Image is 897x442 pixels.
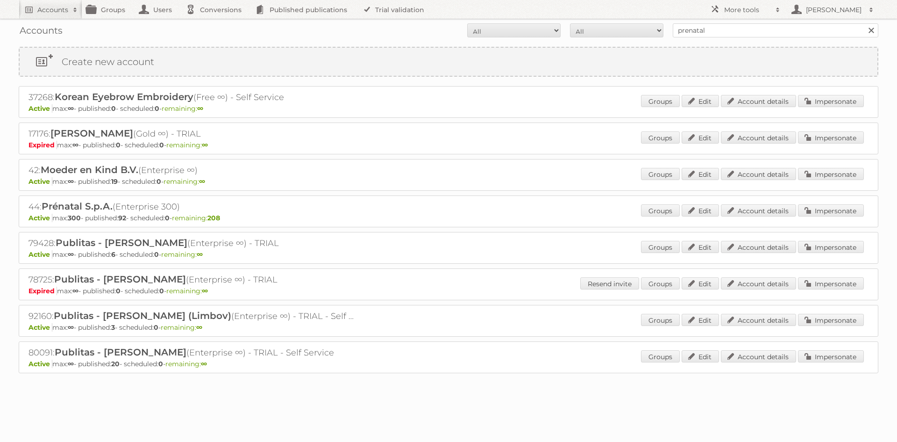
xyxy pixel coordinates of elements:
strong: 19 [111,177,118,186]
strong: ∞ [72,141,78,149]
a: Impersonate [798,314,864,326]
strong: 0 [111,104,116,113]
a: Impersonate [798,350,864,362]
strong: ∞ [68,104,74,113]
strong: 208 [207,214,220,222]
strong: ∞ [202,141,208,149]
strong: 0 [159,287,164,295]
strong: ∞ [199,177,205,186]
a: Impersonate [798,168,864,180]
span: remaining: [165,360,207,368]
h2: Accounts [37,5,68,14]
span: Active [28,214,52,222]
span: Korean Eyebrow Embroidery [55,91,193,102]
a: Edit [682,95,719,107]
span: Active [28,250,52,259]
span: Active [28,104,52,113]
span: Active [28,360,52,368]
span: remaining: [172,214,220,222]
h2: 79428: (Enterprise ∞) - TRIAL [28,237,356,249]
strong: ∞ [68,360,74,368]
strong: 0 [159,141,164,149]
span: Publitas - [PERSON_NAME] (Limbov) [54,310,231,321]
p: max: - published: - scheduled: - [28,104,869,113]
h2: 78725: (Enterprise ∞) - TRIAL [28,274,356,286]
strong: ∞ [72,287,78,295]
a: Account details [721,277,796,290]
strong: ∞ [68,250,74,259]
strong: 0 [116,287,121,295]
p: max: - published: - scheduled: - [28,250,869,259]
a: Resend invite [580,277,639,290]
strong: 92 [118,214,126,222]
p: max: - published: - scheduled: - [28,214,869,222]
strong: 300 [68,214,81,222]
strong: 0 [157,177,161,186]
h2: 44: (Enterprise 300) [28,201,356,213]
span: Moeder en Kind B.V. [41,164,138,175]
a: Groups [641,277,680,290]
a: Edit [682,314,719,326]
strong: ∞ [202,287,208,295]
a: Edit [682,168,719,180]
p: max: - published: - scheduled: - [28,141,869,149]
a: Groups [641,204,680,217]
a: Edit [682,204,719,217]
h2: 92160: (Enterprise ∞) - TRIAL - Self Service [28,310,356,322]
span: Publitas - [PERSON_NAME] [54,274,186,285]
strong: ∞ [197,104,203,113]
h2: 37268: (Free ∞) - Self Service [28,91,356,103]
strong: 0 [165,214,170,222]
p: max: - published: - scheduled: - [28,177,869,186]
strong: 0 [154,323,158,332]
span: remaining: [161,250,203,259]
a: Impersonate [798,277,864,290]
a: Edit [682,241,719,253]
a: Account details [721,204,796,217]
a: Groups [641,168,680,180]
a: Impersonate [798,241,864,253]
strong: 0 [154,250,159,259]
span: remaining: [164,177,205,186]
a: Groups [641,314,680,326]
a: Impersonate [798,95,864,107]
span: remaining: [166,287,208,295]
span: remaining: [166,141,208,149]
a: Edit [682,277,719,290]
strong: 20 [111,360,120,368]
a: Account details [721,350,796,362]
strong: 0 [116,141,121,149]
span: Expired [28,141,57,149]
strong: ∞ [197,250,203,259]
a: Impersonate [798,131,864,144]
a: Account details [721,95,796,107]
a: Account details [721,131,796,144]
span: Active [28,323,52,332]
p: max: - published: - scheduled: - [28,323,869,332]
a: Groups [641,131,680,144]
h2: 42: (Enterprise ∞) [28,164,356,176]
strong: 3 [111,323,115,332]
span: Publitas - [PERSON_NAME] [56,237,187,248]
span: Publitas - [PERSON_NAME] [55,347,186,358]
strong: 0 [158,360,163,368]
strong: ∞ [68,323,74,332]
a: Account details [721,314,796,326]
h2: More tools [724,5,771,14]
strong: 0 [155,104,159,113]
a: Edit [682,131,719,144]
span: remaining: [162,104,203,113]
p: max: - published: - scheduled: - [28,360,869,368]
a: Groups [641,95,680,107]
a: Account details [721,168,796,180]
a: Groups [641,350,680,362]
a: Account details [721,241,796,253]
p: max: - published: - scheduled: - [28,287,869,295]
a: Create new account [20,48,877,76]
h2: 17176: (Gold ∞) - TRIAL [28,128,356,140]
strong: ∞ [68,177,74,186]
a: Impersonate [798,204,864,217]
strong: ∞ [201,360,207,368]
strong: 6 [111,250,115,259]
span: remaining: [161,323,202,332]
